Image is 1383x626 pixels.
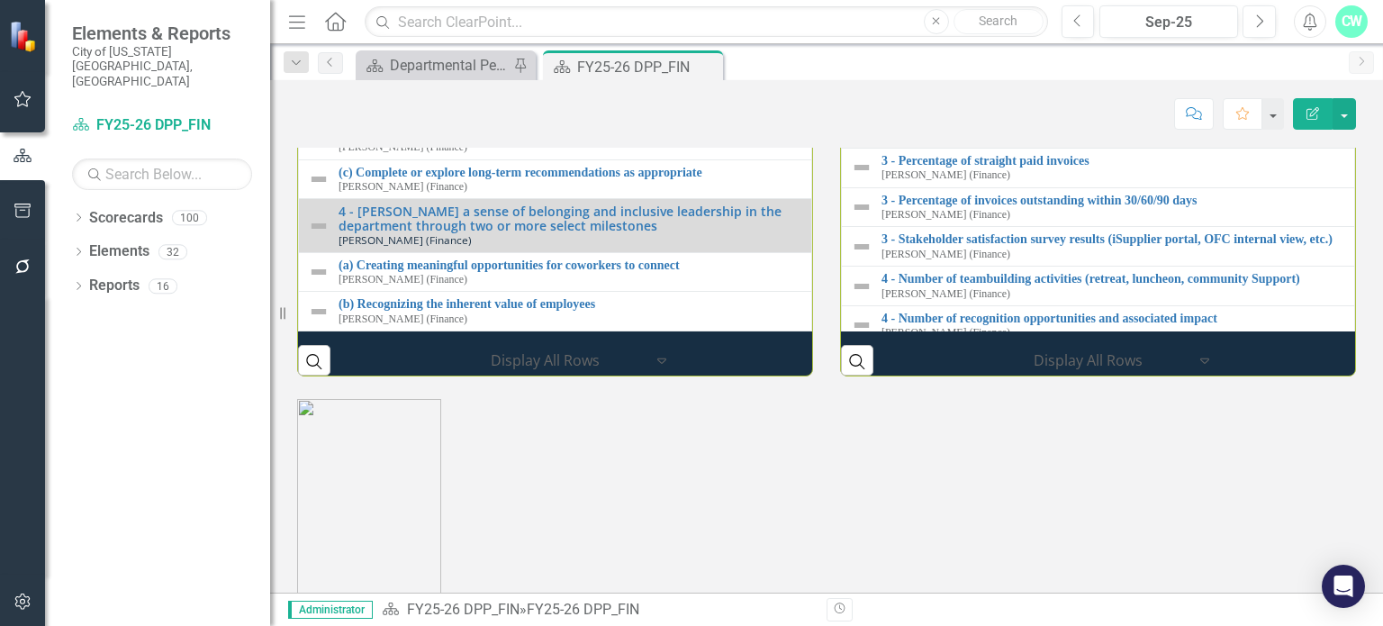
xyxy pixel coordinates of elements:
td: Double-Click to Edit Right Click for Context Menu [842,227,1355,267]
a: Elements [89,241,149,262]
img: Not Defined [308,301,330,322]
a: (b) Recognizing the inherent value of employees [339,297,802,311]
button: Sep-25 [1099,5,1238,38]
small: [PERSON_NAME] (Finance) [881,249,1010,260]
td: Double-Click to Edit Right Click for Context Menu [842,267,1355,306]
small: City of [US_STATE][GEOGRAPHIC_DATA], [GEOGRAPHIC_DATA] [72,44,252,88]
img: Not Defined [308,168,330,190]
img: Not Defined [308,215,330,237]
a: Scorecards [89,208,163,229]
button: CW [1335,5,1368,38]
div: FY25-26 DPP_FIN [527,601,639,618]
a: 3 - Percentage of invoices outstanding within 30/60/90 days [881,194,1345,207]
small: [PERSON_NAME] (Finance) [881,288,1010,300]
img: Not Defined [308,261,330,283]
span: Search [979,14,1017,28]
div: 16 [149,278,177,294]
td: Double-Click to Edit Right Click for Context Menu [842,187,1355,227]
img: Not Defined [851,314,872,336]
a: 4 - Number of recognition opportunities and associated impact [881,312,1345,325]
td: Double-Click to Edit Right Click for Context Menu [842,306,1355,346]
input: Search Below... [72,159,252,190]
div: FY25-26 DPP_FIN [577,56,719,78]
small: [PERSON_NAME] (Finance) [339,181,467,193]
small: [PERSON_NAME] (Finance) [881,327,1010,339]
a: 3 - Stakeholder satisfaction survey results (iSupplier portal, OFC internal view, etc.) [881,232,1345,246]
a: (a) Creating meaningful opportunities for coworkers to connect [339,259,802,272]
a: Departmental Performance Plans [360,54,509,77]
td: Double-Click to Edit Right Click for Context Menu [299,159,812,199]
div: » [382,600,813,621]
div: 100 [172,210,207,225]
a: 4 - [PERSON_NAME] a sense of belonging and inclusive leadership in the department through two or ... [339,204,802,232]
div: Sep-25 [1106,12,1232,33]
small: [PERSON_NAME] (Finance) [339,234,472,246]
a: FY25-26 DPP_FIN [407,601,520,618]
img: Not Defined [851,276,872,297]
span: Elements & Reports [72,23,252,44]
small: [PERSON_NAME] (Finance) [881,169,1010,181]
img: Not Defined [851,196,872,218]
a: (c) Complete or explore long-term recommendations as appropriate [339,166,802,179]
button: Search [954,9,1044,34]
a: 3 - Percentage of straight paid invoices [881,154,1345,168]
a: FY25-26 DPP_FIN [72,115,252,136]
small: [PERSON_NAME] (Finance) [339,313,467,325]
img: Not Defined [851,157,872,178]
td: Double-Click to Edit Right Click for Context Menu [299,199,812,252]
small: [PERSON_NAME] (Finance) [881,209,1010,221]
small: [PERSON_NAME] (Finance) [339,274,467,286]
div: Open Intercom Messenger [1322,565,1365,608]
div: 32 [158,244,187,259]
small: [PERSON_NAME] (Finance) [339,141,467,153]
div: Departmental Performance Plans [390,54,509,77]
td: Double-Click to Edit Right Click for Context Menu [299,252,812,292]
span: Administrator [288,601,373,619]
a: 4 - Number of teambuilding activities (retreat, luncheon, community Support) [881,272,1345,286]
img: ClearPoint Strategy [9,20,41,51]
td: Double-Click to Edit Right Click for Context Menu [842,148,1355,187]
td: Double-Click to Edit Right Click for Context Menu [299,292,812,331]
a: Reports [89,276,140,296]
img: Not Defined [851,236,872,258]
input: Search ClearPoint... [365,6,1047,38]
